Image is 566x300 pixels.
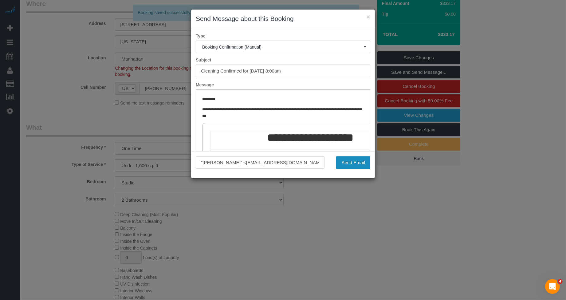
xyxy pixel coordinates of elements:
span: 4 [558,279,563,284]
input: Subject [196,65,370,77]
button: × [367,14,370,20]
iframe: Rich Text Editor, editor1 [196,90,370,186]
iframe: Intercom live chat [545,279,560,294]
label: Subject [191,57,375,63]
button: Booking Confirmation (Manual) [196,41,370,53]
label: Message [191,82,375,88]
label: Type [191,33,375,39]
h3: Send Message about this Booking [196,14,370,23]
button: Send Email [336,156,370,169]
span: Booking Confirmation (Manual) [202,45,364,49]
